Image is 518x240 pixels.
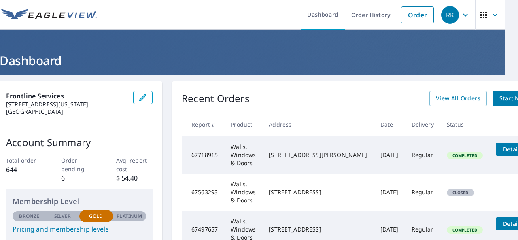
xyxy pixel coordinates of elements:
[6,91,127,101] p: Frontline Services
[117,212,142,220] p: Platinum
[262,113,374,136] th: Address
[269,151,367,159] div: [STREET_ADDRESS][PERSON_NAME]
[6,135,153,150] p: Account Summary
[19,212,39,220] p: Bronze
[224,136,262,174] td: Walls, Windows & Doors
[448,153,482,158] span: Completed
[405,136,440,174] td: Regular
[116,156,153,173] p: Avg. report cost
[374,113,405,136] th: Date
[405,174,440,211] td: Regular
[436,93,480,104] span: View All Orders
[401,6,434,23] a: Order
[182,174,224,211] td: 67563293
[269,225,367,234] div: [STREET_ADDRESS]
[182,91,250,106] p: Recent Orders
[224,113,262,136] th: Product
[6,108,127,115] p: [GEOGRAPHIC_DATA]
[448,227,482,233] span: Completed
[1,9,97,21] img: EV Logo
[440,113,489,136] th: Status
[441,6,459,24] div: RK
[448,190,473,195] span: Closed
[6,165,43,174] p: 644
[182,136,224,174] td: 67718915
[89,212,103,220] p: Gold
[13,224,146,234] a: Pricing and membership levels
[54,212,71,220] p: Silver
[6,156,43,165] p: Total order
[61,156,98,173] p: Order pending
[13,196,146,207] p: Membership Level
[269,188,367,196] div: [STREET_ADDRESS]
[61,173,98,183] p: 6
[374,136,405,174] td: [DATE]
[224,174,262,211] td: Walls, Windows & Doors
[182,113,224,136] th: Report #
[6,101,127,108] p: [STREET_ADDRESS][US_STATE]
[405,113,440,136] th: Delivery
[116,173,153,183] p: $ 54.40
[374,174,405,211] td: [DATE]
[429,91,487,106] a: View All Orders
